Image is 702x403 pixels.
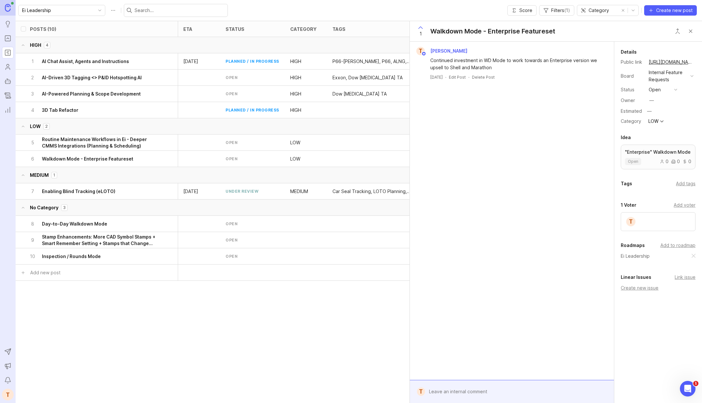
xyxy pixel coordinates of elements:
[226,188,258,194] div: under review
[5,4,11,11] img: Canny Home
[621,118,643,125] div: Category
[332,74,403,81] div: Exxon, Dow Hydrocarbon TA
[660,242,695,249] div: Add to roadmap
[621,241,645,249] div: Roadmaps
[2,389,14,400] button: T
[581,8,586,13] svg: prefix icon Group
[430,48,467,54] span: [PERSON_NAME]
[45,124,48,129] p: 2
[226,140,238,145] div: open
[332,188,411,195] p: Car Seal Tracking, LOTO Planning, Workflows, Package Builder, Blind Tracking, LYB [GEOGRAPHIC_DATA]
[2,47,14,58] a: Roadmaps
[30,135,159,150] button: 5Routine Maintenance Workflows in Ei - Deeper CMMS Integrations (Planning & Scheduling)
[30,102,159,118] button: 43D Tab Refactor
[621,253,650,260] a: Ei Leadership
[332,91,387,97] p: Dow [MEDICAL_DATA] TA
[449,74,466,80] div: Edit Post
[63,205,66,210] p: 3
[649,69,688,83] div: Internal Feature Requests
[671,159,680,164] div: 0
[30,232,159,248] button: 9Stamp Enhancements: More CAD Symbol Stamps + Smart Remember Setting + Stamps that Change Color t...
[42,234,159,247] h6: Stamp Enhancements: More CAD Symbol Stamps + Smart Remember Setting + Stamps that Change Color to...
[226,107,279,113] div: planned / in progress
[30,188,35,195] p: 7
[647,58,695,66] a: [URL][DOMAIN_NAME]
[539,5,574,16] button: Filters(1)
[290,139,300,146] div: LOW
[507,5,537,16] button: Score
[648,119,658,123] div: LOW
[551,7,570,14] span: Filters
[430,74,443,80] a: [DATE]
[30,107,35,113] p: 4
[30,53,159,69] button: 1AI Chat Assist, Agents and Instructions
[621,284,695,292] div: Create new issue
[660,159,669,164] div: 0
[226,91,238,97] div: open
[290,188,308,195] div: MEDIUM
[290,107,301,113] p: HIGH
[183,188,198,195] p: [DATE]
[621,145,695,169] a: "Enterprise" Walkdown Modeopen000
[30,253,35,260] p: 10
[42,74,142,81] h6: AI-Driven 3D Tagging <> P&ID Hotspotting AI
[42,253,101,260] h6: Inspection / Rounds Mode
[621,97,643,104] div: Owner
[30,269,60,276] div: Add new post
[30,156,35,162] p: 6
[46,43,48,48] p: 4
[2,75,14,87] a: Autopilot
[183,27,192,32] div: eta
[290,91,301,97] div: HIGH
[30,216,159,232] button: 8Day-to-Day Walkdown Mode
[680,381,695,396] iframe: Intercom live chat
[42,136,159,149] h6: Routine Maintenance Workflows in Ei - Deeper CMMS Integrations (Planning & Scheduling)
[671,25,684,38] button: Close button
[30,86,159,102] button: 3AI-Powered Planning & Scope Development
[42,58,129,65] h6: AI Chat Assist, Agents and Instructions
[30,91,35,97] p: 3
[2,32,14,44] a: Portal
[2,90,14,101] a: Changelog
[290,58,301,65] p: HIGH
[625,149,691,155] p: "Enterprise" Walkdown Mode
[332,74,403,81] p: Exxon, Dow [MEDICAL_DATA] TA
[472,74,495,80] div: Delete Post
[226,156,238,162] div: open
[649,86,661,93] div: open
[644,5,697,16] button: Create new post
[30,151,159,167] button: 6Walkdown Mode - Enterprise Featureset
[42,107,78,113] h6: 3D Tab Refactor
[30,27,56,32] div: Posts (10)
[468,74,469,80] div: ·
[2,360,14,372] button: Announcements
[684,25,697,38] button: Close button
[618,6,628,15] button: remove selection
[183,58,198,65] p: [DATE]
[656,7,693,14] span: Create new post
[621,273,651,281] div: Linear Issues
[226,237,238,243] div: open
[22,7,94,14] input: Ei Leadership
[290,27,317,32] div: category
[412,47,473,55] a: T[PERSON_NAME]
[422,51,426,56] img: member badge
[2,374,14,386] button: Notifications
[564,7,570,13] span: ( 1 )
[290,74,301,81] p: HIGH
[628,159,638,164] span: open
[332,188,411,195] div: Car Seal Tracking, LOTO Planning, Workflows, Package Builder, Blind Tracking, LYB Europe
[2,18,14,30] a: Ideas
[589,7,609,14] span: Category
[108,5,118,16] button: Roadmap options
[674,201,695,209] div: Add voter
[577,5,639,16] div: toggle menu
[430,57,601,71] div: Continued investment in WD Mode to work towards an Enterprise version we upsell to Shell and Mara...
[30,139,35,146] p: 5
[332,58,411,65] div: P66-Sweeny, P66, ALNG, Dow Hydrocarbon TA
[628,8,638,13] svg: toggle icon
